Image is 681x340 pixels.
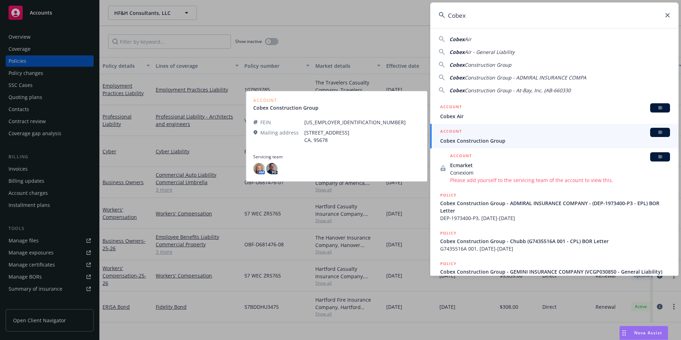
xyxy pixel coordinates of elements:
span: Air - General Liability [465,49,515,55]
span: VCGP030850, [DATE]-[DATE] [440,275,670,283]
a: POLICYCobex Construction Group - GEMINI INSURANCE COMPANY (VCGP030850 - General Liability)VCGP030... [430,256,679,287]
span: Ecmarket [450,161,670,169]
span: Cobex [449,36,465,43]
a: ACCOUNTBICobex Air [430,99,679,124]
input: Search... [430,2,679,28]
span: Air [465,36,471,43]
span: BI [653,105,667,111]
span: Please add yourself to the servicing team of the account to view this. [450,176,670,184]
span: BI [653,129,667,136]
button: Nova Assist [619,326,668,340]
span: Cobex [449,49,465,55]
span: Cobex [449,74,465,81]
span: Conexiom [450,169,670,176]
span: G7435516A 001, [DATE]-[DATE] [440,245,670,252]
span: Construction Group - At-Bay, Inc. (AB-660330 [465,87,571,94]
span: DEP-1973400-P3, [DATE]-[DATE] [440,214,670,222]
h5: POLICY [440,260,456,267]
h5: POLICY [440,192,456,199]
a: POLICYCobex Construction Group - Chubb (G7435516A 001 - CPL) BOR LetterG7435516A 001, [DATE]-[DATE] [430,226,679,256]
h5: ACCOUNT [440,128,462,136]
span: Cobex [449,61,465,68]
span: Construction Group - ADMIRAL INSURANCE COMPA [465,74,586,81]
span: Cobex Construction Group - Chubb (G7435516A 001 - CPL) BOR Letter [440,237,670,245]
span: Cobex Construction Group [440,137,670,144]
div: Drag to move [620,326,629,340]
a: POLICYCobex Construction Group - ADMIRAL INSURANCE COMPANY - (DEP-1973400-P3 - EPL) BOR LetterDEP... [430,188,679,226]
span: BI [653,154,667,160]
a: ACCOUNTBICobex Construction Group [430,124,679,148]
span: Cobex Construction Group - ADMIRAL INSURANCE COMPANY - (DEP-1973400-P3 - EPL) BOR Letter [440,199,670,214]
h5: ACCOUNT [450,152,472,161]
span: Cobex [449,87,465,94]
a: ACCOUNTBIEcmarketConexiomPlease add yourself to the servicing team of the account to view this. [430,148,679,188]
h5: ACCOUNT [440,103,462,112]
span: Cobex Air [440,113,670,120]
span: Nova Assist [634,330,662,336]
span: Cobex Construction Group - GEMINI INSURANCE COMPANY (VCGP030850 - General Liability) [440,268,670,275]
span: Construction Group [465,61,511,68]
h5: POLICY [440,230,456,237]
